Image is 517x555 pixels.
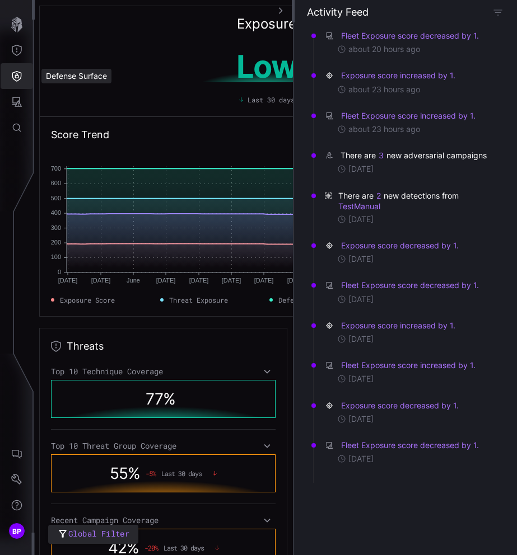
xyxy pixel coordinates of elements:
text: [DATE] [91,277,111,284]
span: BP [12,525,22,537]
text: 300 [51,224,61,231]
span: There are new detections from [338,190,492,211]
span: Last 30 days [164,544,204,552]
button: Fleet Exposure score decreased by 1. [341,440,479,451]
time: [DATE] [348,164,374,174]
h2: Exposure [237,17,296,31]
text: 500 [51,195,61,201]
text: [DATE] [287,277,307,284]
time: [DATE] [348,214,374,224]
div: Top 10 Technique Coverage [51,366,276,377]
span: -5 % [146,469,156,477]
button: Exposure score increased by 1. [341,320,456,331]
h2: Threats [67,340,104,353]
div: Top 10 Threat Group Coverage [51,441,276,451]
text: [DATE] [222,277,241,284]
h4: Activity Feed [307,6,369,18]
time: [DATE] [348,254,374,264]
text: [DATE] [156,277,176,284]
span: Exposure Score [60,295,115,305]
button: 3 [378,150,384,161]
button: Fleet Exposure score decreased by 1. [341,30,479,41]
button: 2 [376,190,381,201]
h2: Score Trend [51,128,109,142]
text: [DATE] [189,277,209,284]
span: 77 % [146,389,175,408]
text: 0 [58,269,61,275]
text: 600 [51,180,61,186]
text: [DATE] [58,277,78,284]
button: Exposure score decreased by 1. [341,240,459,251]
button: Exposure score decreased by 1. [341,400,459,411]
span: Last 30 days [161,469,202,477]
a: TestManual [338,201,380,211]
button: Fleet Exposure score increased by 1. [341,360,476,371]
button: Global Filter [48,525,138,544]
text: 200 [51,239,61,246]
div: Defense Surface [41,69,111,83]
text: [DATE] [254,277,274,284]
span: Global Filter [68,527,129,541]
div: Recent Campaign Coverage [51,515,276,525]
text: 400 [51,209,61,216]
span: -20 % [145,544,158,552]
time: [DATE] [348,374,374,384]
div: There are new adversarial campaigns [341,150,489,161]
time: about 23 hours ago [348,84,420,95]
span: Threat Exposure [169,295,228,305]
button: Fleet Exposure score increased by 1. [341,110,476,121]
time: [DATE] [348,454,374,464]
time: about 23 hours ago [348,124,420,134]
time: about 20 hours ago [348,44,420,54]
h1: Low [161,51,372,82]
span: Defense Surface [278,295,337,305]
time: [DATE] [348,414,374,424]
text: June [127,277,140,284]
text: 700 [51,165,61,172]
time: [DATE] [348,334,374,344]
span: 55 % [110,464,140,483]
button: BP [1,518,33,544]
button: Exposure score increased by 1. [341,70,456,81]
time: [DATE] [348,294,374,304]
text: 100 [51,253,61,260]
button: Fleet Exposure score decreased by 1. [341,280,479,291]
